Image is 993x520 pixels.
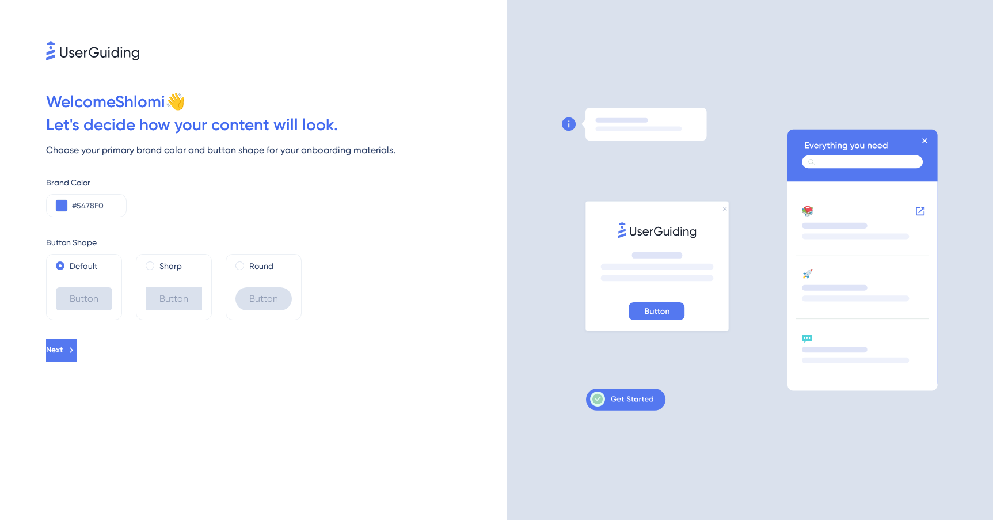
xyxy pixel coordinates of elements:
[46,143,507,157] div: Choose your primary brand color and button shape for your onboarding materials.
[46,236,507,249] div: Button Shape
[146,287,202,310] div: Button
[46,343,63,357] span: Next
[46,176,507,189] div: Brand Color
[46,339,77,362] button: Next
[159,259,182,273] label: Sharp
[56,287,112,310] div: Button
[235,287,292,310] div: Button
[46,90,507,113] div: Welcome Shlomi 👋
[46,113,507,136] div: Let ' s decide how your content will look.
[249,259,273,273] label: Round
[70,259,97,273] label: Default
